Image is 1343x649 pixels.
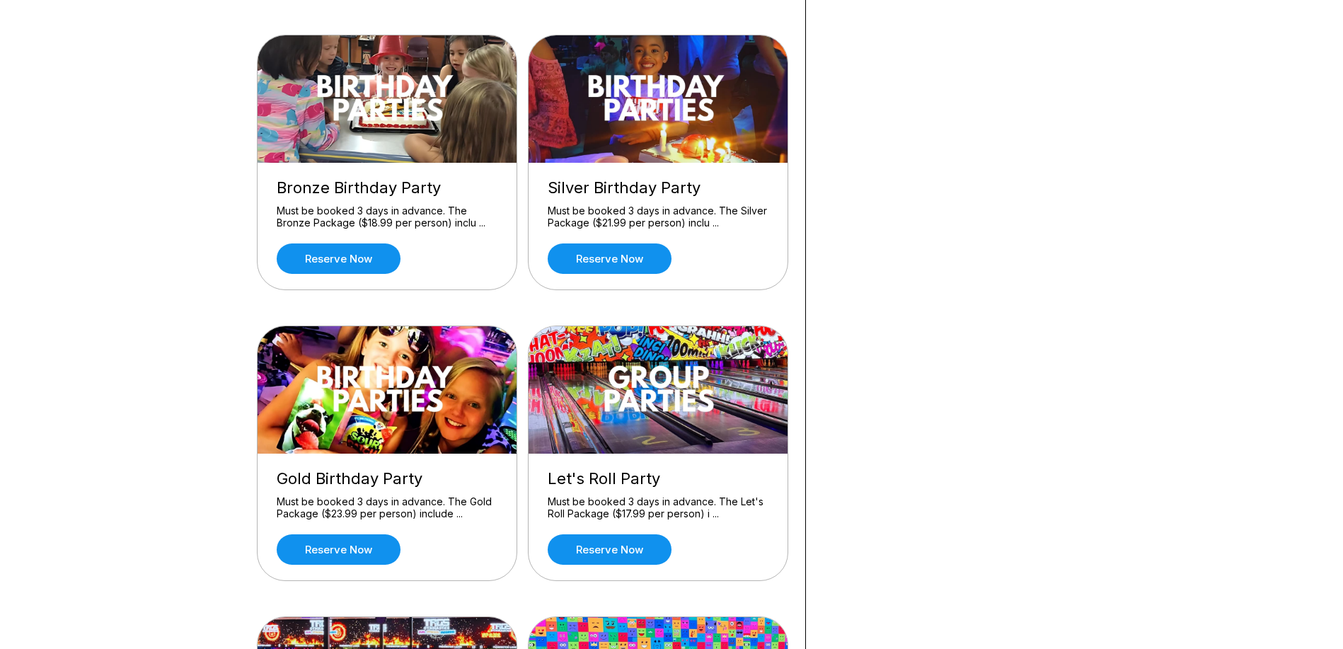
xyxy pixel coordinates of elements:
img: Gold Birthday Party [258,326,518,454]
div: Must be booked 3 days in advance. The Bronze Package ($18.99 per person) inclu ... [277,205,497,229]
img: Bronze Birthday Party [258,35,518,163]
a: Reserve now [277,534,400,565]
img: Let's Roll Party [529,326,789,454]
a: Reserve now [548,243,671,274]
div: Gold Birthday Party [277,469,497,488]
a: Reserve now [548,534,671,565]
div: Silver Birthday Party [548,178,768,197]
div: Let's Roll Party [548,469,768,488]
div: Must be booked 3 days in advance. The Let's Roll Package ($17.99 per person) i ... [548,495,768,520]
img: Silver Birthday Party [529,35,789,163]
div: Must be booked 3 days in advance. The Gold Package ($23.99 per person) include ... [277,495,497,520]
div: Bronze Birthday Party [277,178,497,197]
a: Reserve now [277,243,400,274]
div: Must be booked 3 days in advance. The Silver Package ($21.99 per person) inclu ... [548,205,768,229]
